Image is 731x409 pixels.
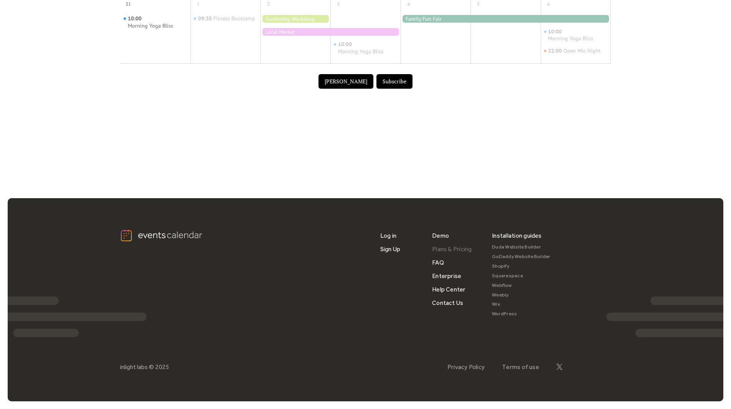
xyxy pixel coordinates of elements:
a: Webflow [492,281,551,290]
a: Sign Up [380,242,401,256]
div: Installation guides [492,229,542,242]
a: Squarespace [492,271,551,281]
a: Terms of use [502,363,539,371]
a: FAQ [432,256,444,269]
a: Duda Website Builder [492,242,551,252]
a: Wix [492,300,551,309]
a: Contact Us [432,296,463,310]
a: Privacy Policy [447,363,485,371]
a: WordPress [492,309,551,319]
a: GoDaddy Website Builder [492,252,551,262]
a: Weebly [492,290,551,300]
a: Log in [380,229,396,242]
div: 2025 [155,363,169,371]
a: Help Center [432,283,466,296]
a: Plans & Pricing [432,242,472,256]
div: inlight labs © [120,363,154,371]
a: Demo [432,229,449,242]
a: Enterprise [432,269,461,283]
a: Shopify [492,262,551,271]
